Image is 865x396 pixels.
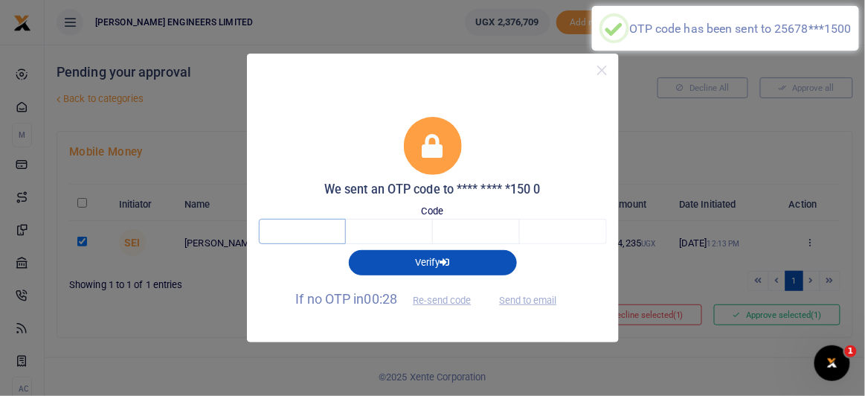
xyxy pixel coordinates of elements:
button: Verify [349,250,517,275]
iframe: Intercom live chat [814,345,850,381]
span: 00:28 [364,291,398,307]
label: Code [422,204,443,219]
span: If no OTP in [296,291,484,307]
button: Close [591,60,613,81]
div: OTP code has been sent to 25678***1500 [629,22,852,36]
span: 1 [845,345,857,357]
